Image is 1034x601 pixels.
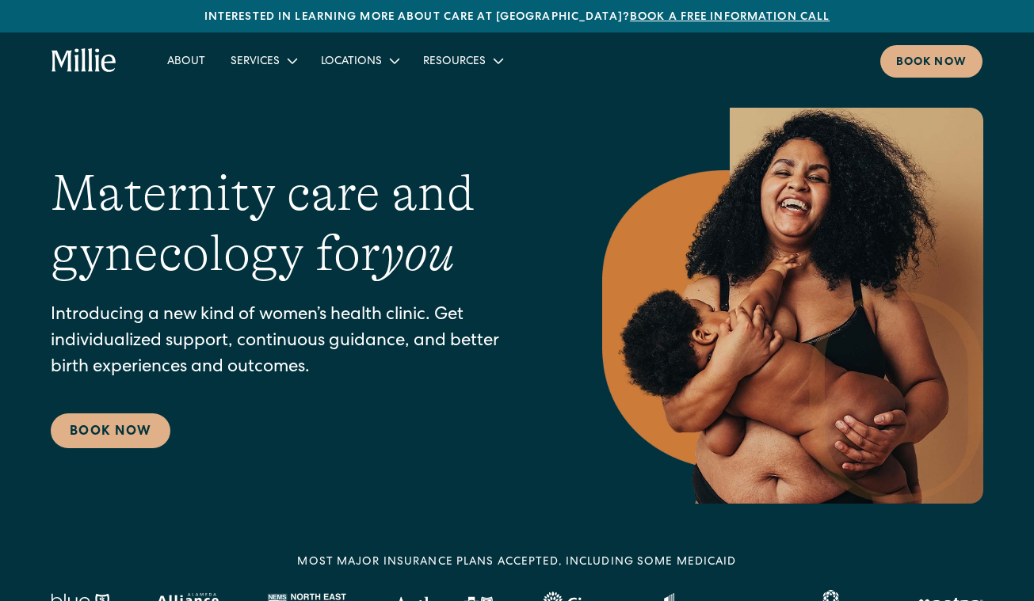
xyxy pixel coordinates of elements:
[308,48,410,74] div: Locations
[231,54,280,70] div: Services
[321,54,382,70] div: Locations
[51,303,539,382] p: Introducing a new kind of women’s health clinic. Get individualized support, continuous guidance,...
[297,554,736,571] div: MOST MAJOR INSURANCE PLANS ACCEPTED, INCLUDING some MEDICAID
[423,54,486,70] div: Resources
[410,48,514,74] div: Resources
[880,45,982,78] a: Book now
[51,413,170,448] a: Book Now
[630,12,830,23] a: Book a free information call
[52,48,116,74] a: home
[380,225,455,282] em: you
[602,108,983,504] img: Smiling mother with her baby in arms, celebrating body positivity and the nurturing bond of postp...
[218,48,308,74] div: Services
[51,163,539,285] h1: Maternity care and gynecology for
[896,55,967,71] div: Book now
[155,48,218,74] a: About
